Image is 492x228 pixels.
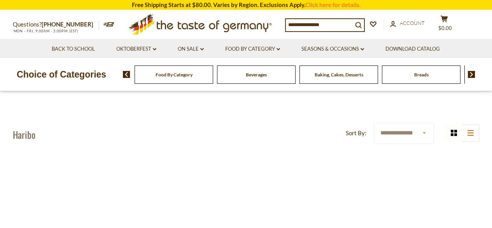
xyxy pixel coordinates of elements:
a: Breads [414,72,429,78]
label: Sort By: [346,128,366,138]
a: Back to School [52,45,95,53]
a: Download Catalog [385,45,440,53]
a: Oktoberfest [116,45,156,53]
a: [PHONE_NUMBER] [42,21,93,28]
span: $0.00 [438,25,452,31]
a: Account [390,19,425,28]
a: Food By Category [156,72,193,78]
p: Questions? [13,19,99,30]
a: Click here for details. [305,1,361,8]
a: Seasons & Occasions [301,45,364,53]
a: On Sale [178,45,204,53]
a: Food By Category [225,45,280,53]
a: Beverages [246,72,267,78]
a: Baking, Cakes, Desserts [315,72,363,78]
span: Account [400,20,425,26]
button: $0.00 [433,15,456,35]
img: next arrow [468,71,475,78]
span: MON - FRI, 9:00AM - 5:00PM (EST) [13,29,79,33]
img: previous arrow [123,71,130,78]
h1: Haribo [13,129,35,140]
